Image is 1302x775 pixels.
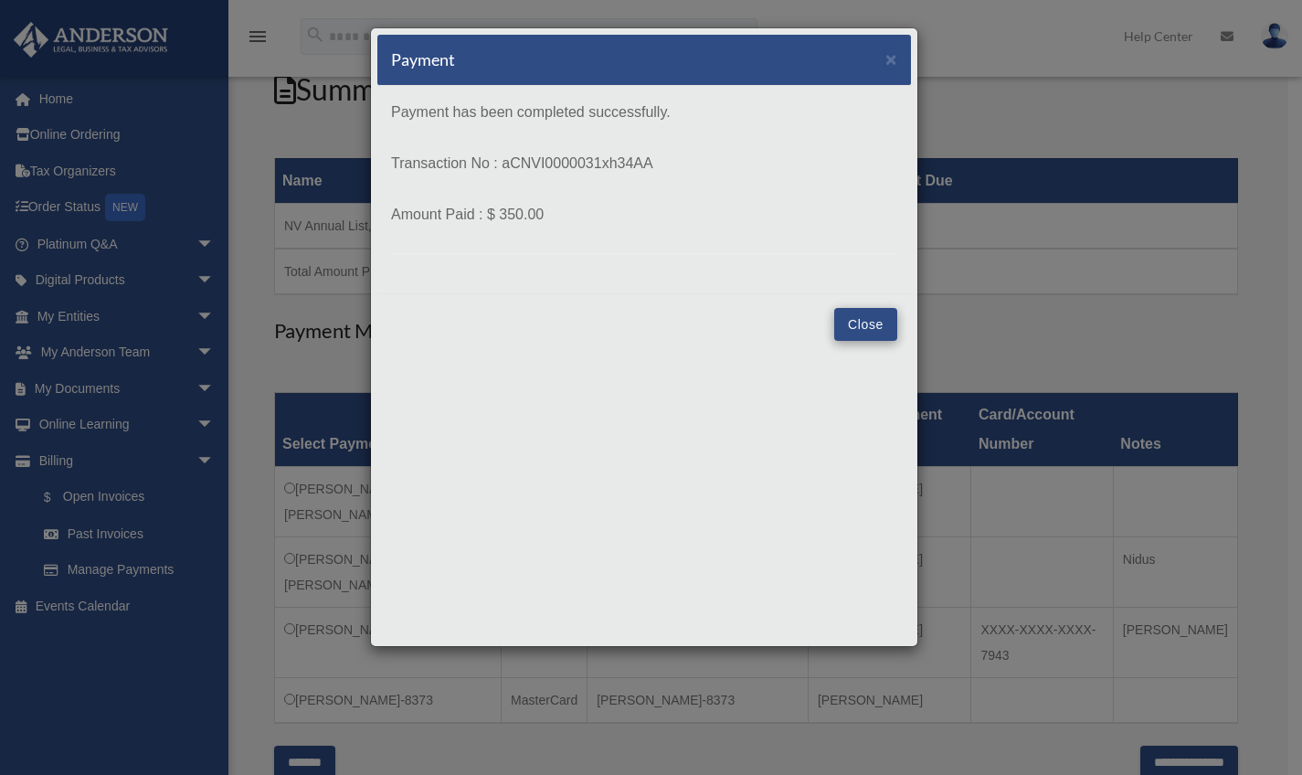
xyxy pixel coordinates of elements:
span: × [885,48,897,69]
button: Close [834,308,897,341]
h5: Payment [391,48,455,71]
p: Payment has been completed successfully. [391,100,897,125]
p: Amount Paid : $ 350.00 [391,202,897,228]
p: Transaction No : aCNVI0000031xh34AA [391,151,897,176]
button: Close [885,49,897,69]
